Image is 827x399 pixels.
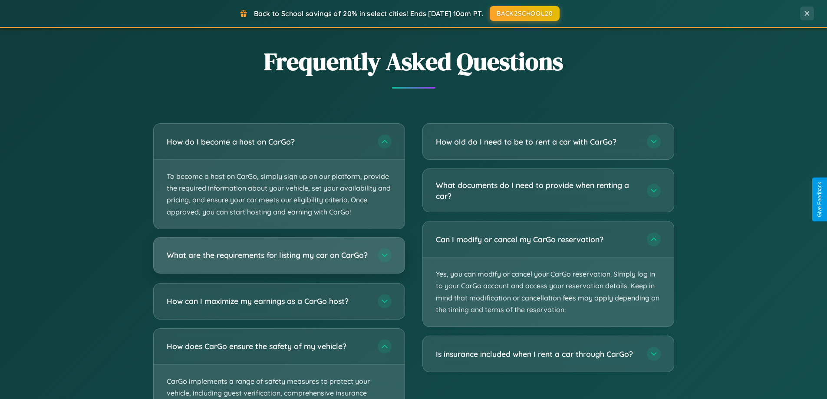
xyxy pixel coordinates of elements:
p: To become a host on CarGo, simply sign up on our platform, provide the required information about... [154,160,405,229]
button: BACK2SCHOOL20 [490,6,560,21]
h2: Frequently Asked Questions [153,45,674,78]
h3: Is insurance included when I rent a car through CarGo? [436,349,638,359]
h3: How do I become a host on CarGo? [167,136,369,147]
h3: How does CarGo ensure the safety of my vehicle? [167,341,369,352]
h3: How can I maximize my earnings as a CarGo host? [167,296,369,307]
h3: What documents do I need to provide when renting a car? [436,180,638,201]
h3: Can I modify or cancel my CarGo reservation? [436,234,638,245]
span: Back to School savings of 20% in select cities! Ends [DATE] 10am PT. [254,9,483,18]
div: Give Feedback [817,182,823,217]
h3: What are the requirements for listing my car on CarGo? [167,250,369,261]
h3: How old do I need to be to rent a car with CarGo? [436,136,638,147]
p: Yes, you can modify or cancel your CarGo reservation. Simply log in to your CarGo account and acc... [423,257,674,326]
